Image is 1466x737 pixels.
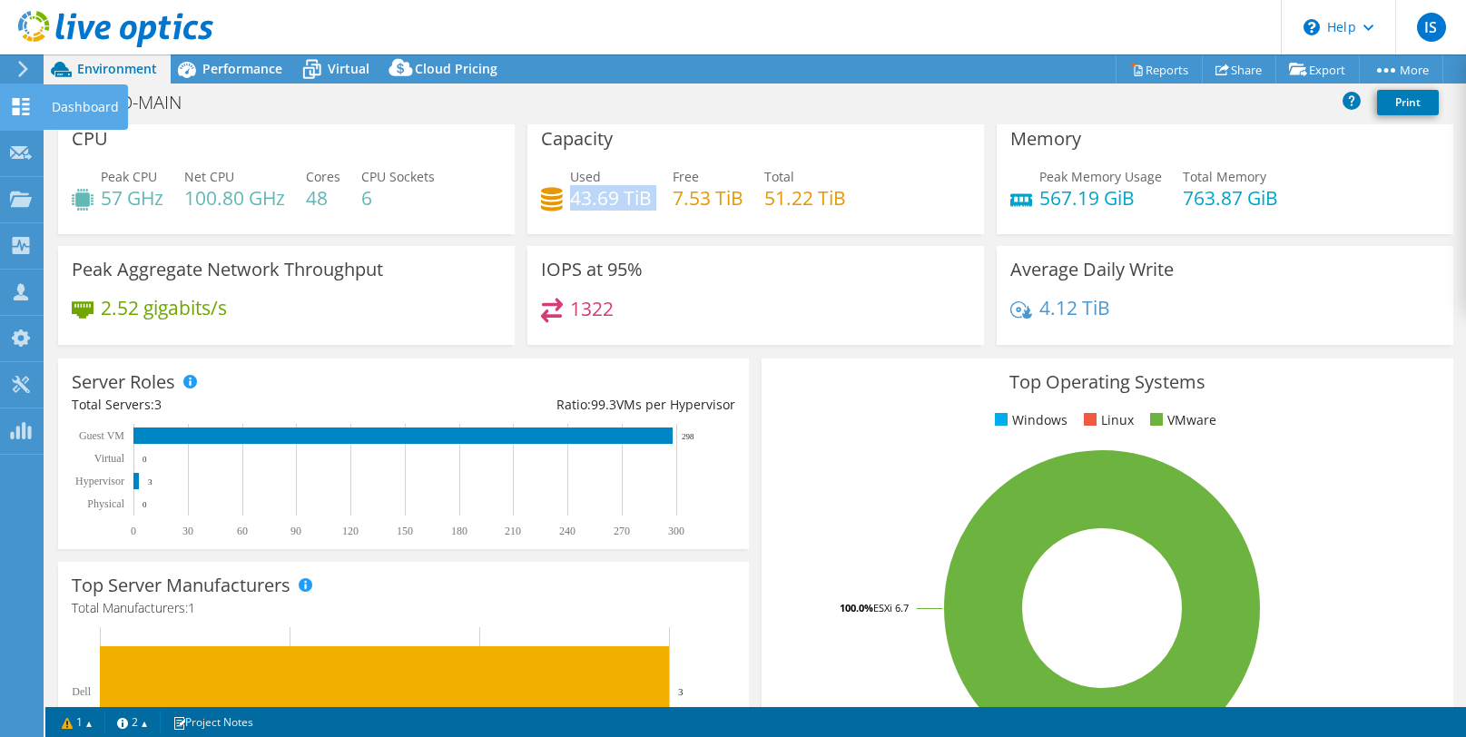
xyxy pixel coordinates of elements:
[1377,90,1439,115] a: Print
[541,260,643,280] h3: IOPS at 95%
[1146,410,1216,430] li: VMware
[614,525,630,537] text: 270
[49,711,105,733] a: 1
[840,601,873,614] tspan: 100.0%
[143,455,147,464] text: 0
[591,396,616,413] span: 99.3
[160,711,266,733] a: Project Notes
[188,599,195,616] span: 1
[764,168,794,185] span: Total
[570,188,652,208] h4: 43.69 TiB
[75,475,124,487] text: Hypervisor
[1359,55,1443,84] a: More
[415,60,497,77] span: Cloud Pricing
[678,686,684,697] text: 3
[131,525,136,537] text: 0
[570,168,601,185] span: Used
[559,525,576,537] text: 240
[1417,13,1446,42] span: IS
[505,525,521,537] text: 210
[541,129,613,149] h3: Capacity
[1275,55,1360,84] a: Export
[451,525,467,537] text: 180
[764,188,846,208] h4: 51.22 TiB
[1039,188,1162,208] h4: 567.19 GiB
[77,60,157,77] span: Environment
[94,452,125,465] text: Virtual
[101,188,163,208] h4: 57 GHz
[72,260,383,280] h3: Peak Aggregate Network Throughput
[104,711,161,733] a: 2
[306,188,340,208] h4: 48
[342,525,359,537] text: 120
[328,60,369,77] span: Virtual
[990,410,1068,430] li: Windows
[1202,55,1276,84] a: Share
[87,497,124,510] text: Physical
[143,500,147,509] text: 0
[397,525,413,537] text: 150
[101,298,227,318] h4: 2.52 gigabits/s
[668,525,684,537] text: 300
[72,598,735,618] h4: Total Manufacturers:
[184,188,285,208] h4: 100.80 GHz
[404,395,736,415] div: Ratio: VMs per Hypervisor
[1304,19,1320,35] svg: \n
[43,84,128,130] div: Dashboard
[202,60,282,77] span: Performance
[72,129,108,149] h3: CPU
[59,93,210,113] h1: OTORIO-MAIN
[237,525,248,537] text: 60
[1116,55,1203,84] a: Reports
[72,575,290,595] h3: Top Server Manufacturers
[101,168,157,185] span: Peak CPU
[72,372,175,392] h3: Server Roles
[1079,410,1134,430] li: Linux
[306,168,340,185] span: Cores
[148,477,153,486] text: 3
[182,525,193,537] text: 30
[873,601,909,614] tspan: ESXi 6.7
[361,188,435,208] h4: 6
[1183,168,1266,185] span: Total Memory
[673,168,699,185] span: Free
[682,432,694,441] text: 298
[1183,188,1278,208] h4: 763.87 GiB
[361,168,435,185] span: CPU Sockets
[673,188,743,208] h4: 7.53 TiB
[290,525,301,537] text: 90
[1010,129,1081,149] h3: Memory
[570,299,614,319] h4: 1322
[72,395,404,415] div: Total Servers:
[184,168,234,185] span: Net CPU
[154,396,162,413] span: 3
[1039,298,1110,318] h4: 4.12 TiB
[1010,260,1174,280] h3: Average Daily Write
[79,429,124,442] text: Guest VM
[775,372,1439,392] h3: Top Operating Systems
[72,685,91,698] text: Dell
[1039,168,1162,185] span: Peak Memory Usage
